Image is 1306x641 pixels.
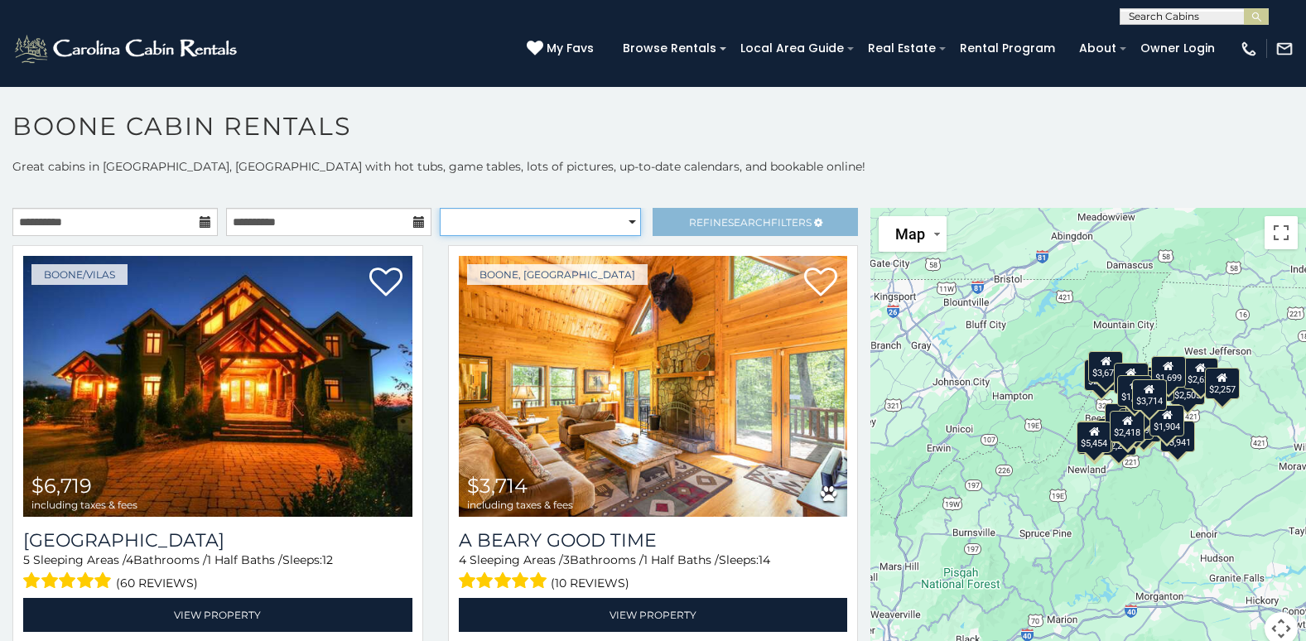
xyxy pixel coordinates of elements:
span: $3,714 [467,474,528,498]
a: Rental Program [952,36,1063,61]
div: Sleeping Areas / Bathrooms / Sleeps: [459,552,848,594]
a: [GEOGRAPHIC_DATA] [23,529,412,552]
span: My Favs [547,40,594,57]
img: mail-regular-white.png [1275,40,1294,58]
img: Wilderness Lodge [23,256,412,517]
a: Owner Login [1132,36,1223,61]
span: Refine Filters [689,216,812,229]
div: $2,157 [1114,363,1149,394]
a: About [1071,36,1125,61]
span: Map [895,225,925,243]
div: $1,904 [1150,405,1185,436]
div: $3,678 [1089,351,1124,383]
span: 3 [563,552,570,567]
a: A Beary Good Time $3,714 including taxes & fees [459,256,848,517]
a: Real Estate [860,36,944,61]
div: $2,622 [1183,358,1218,389]
span: Search [728,216,771,229]
button: Toggle fullscreen view [1265,216,1298,249]
span: 4 [126,552,133,567]
span: 1 Half Baths / [207,552,282,567]
div: $2,257 [1205,368,1240,399]
span: 1 Half Baths / [643,552,719,567]
span: 4 [459,552,466,567]
div: $1,939 [1105,403,1140,435]
h3: Wilderness Lodge [23,529,412,552]
img: White-1-2.png [12,32,242,65]
div: Sleeping Areas / Bathrooms / Sleeps: [23,552,412,594]
a: Local Area Guide [732,36,852,61]
span: $6,719 [31,474,92,498]
div: $5,454 [1077,422,1111,453]
a: Add to favorites [804,266,837,301]
a: View Property [23,598,412,632]
span: (10 reviews) [551,572,629,594]
span: 12 [322,552,333,567]
a: Boone/Vilas [31,264,128,285]
a: RefineSearchFilters [653,208,858,236]
a: Browse Rentals [614,36,725,61]
div: $2,008 [1084,359,1119,391]
img: phone-regular-white.png [1240,40,1258,58]
span: including taxes & fees [467,499,573,510]
span: 5 [23,552,30,567]
div: $1,949 [1117,375,1152,407]
a: A Beary Good Time [459,529,848,552]
img: A Beary Good Time [459,256,848,517]
span: 14 [759,552,770,567]
button: Change map style [879,216,947,252]
div: $3,714 [1132,379,1167,411]
a: My Favs [527,40,598,58]
span: (60 reviews) [116,572,198,594]
a: Boone, [GEOGRAPHIC_DATA] [467,264,648,285]
div: $1,699 [1151,356,1186,388]
a: Wilderness Lodge $6,719 including taxes & fees [23,256,412,517]
div: $2,418 [1110,411,1145,442]
a: View Property [459,598,848,632]
span: including taxes & fees [31,499,137,510]
div: $2,119 [1126,393,1161,424]
a: Add to favorites [369,266,402,301]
